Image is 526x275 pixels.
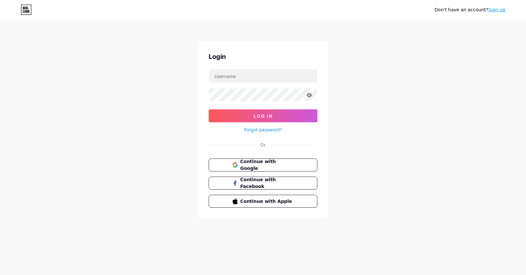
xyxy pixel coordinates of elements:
[240,158,294,172] span: Continue with Google
[209,159,317,171] button: Continue with Google
[434,6,505,13] div: Don't have an account?
[240,198,294,205] span: Continue with Apple
[244,126,282,133] a: Forgot password?
[260,141,266,148] div: Or
[488,7,505,12] a: Sign up
[209,177,317,190] button: Continue with Facebook
[209,70,317,82] input: Username
[240,176,294,190] span: Continue with Facebook
[209,109,317,122] button: Log In
[209,52,317,61] div: Login
[209,195,317,208] button: Continue with Apple
[254,113,273,119] span: Log In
